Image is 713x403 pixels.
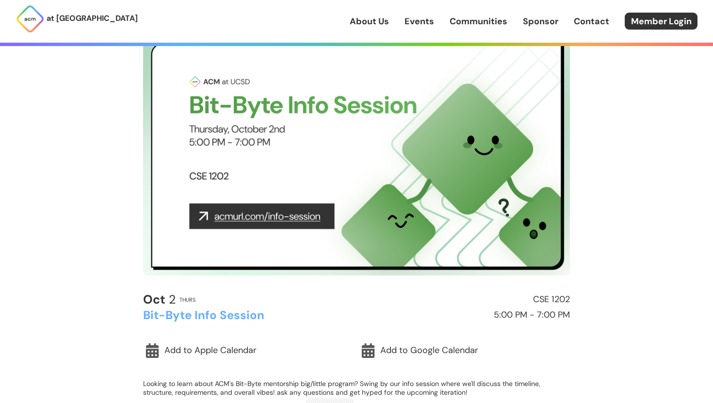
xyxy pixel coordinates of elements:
[450,15,507,28] a: Communities
[359,339,570,362] a: Add to Google Calendar
[47,12,138,25] p: at [GEOGRAPHIC_DATA]
[361,310,570,320] h2: 5:00 PM - 7:00 PM
[143,293,176,306] h2: 2
[16,4,138,33] a: at [GEOGRAPHIC_DATA]
[405,15,434,28] a: Events
[350,15,389,28] a: About Us
[143,309,352,322] h2: Bit-Byte Info Session
[143,339,354,362] a: Add to Apple Calendar
[574,15,609,28] a: Contact
[16,4,45,33] img: ACM Logo
[143,291,165,307] b: Oct
[143,35,570,275] img: Event Cover Photo
[179,297,195,303] h2: Thurs
[625,13,697,30] a: Member Login
[361,295,570,305] h2: CSE 1202
[143,379,570,397] p: Looking to learn about ACM's Bit-Byte mentorship big/little program? Swing by our info session wh...
[523,15,558,28] a: Sponsor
